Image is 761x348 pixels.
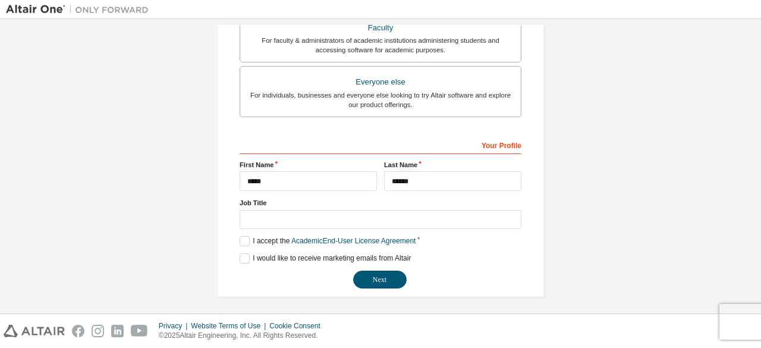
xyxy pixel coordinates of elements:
[247,90,514,109] div: For individuals, businesses and everyone else looking to try Altair software and explore our prod...
[240,236,416,246] label: I accept the
[291,237,416,245] a: Academic End-User License Agreement
[72,325,84,337] img: facebook.svg
[384,160,521,170] label: Last Name
[191,321,269,331] div: Website Terms of Use
[159,321,191,331] div: Privacy
[131,325,148,337] img: youtube.svg
[240,198,521,208] label: Job Title
[92,325,104,337] img: instagram.svg
[353,271,407,289] button: Next
[240,160,377,170] label: First Name
[240,135,521,154] div: Your Profile
[247,74,514,90] div: Everyone else
[240,253,411,264] label: I would like to receive marketing emails from Altair
[4,325,65,337] img: altair_logo.svg
[111,325,124,337] img: linkedin.svg
[247,36,514,55] div: For faculty & administrators of academic institutions administering students and accessing softwa...
[269,321,327,331] div: Cookie Consent
[247,20,514,36] div: Faculty
[6,4,155,15] img: Altair One
[159,331,328,341] p: © 2025 Altair Engineering, Inc. All Rights Reserved.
